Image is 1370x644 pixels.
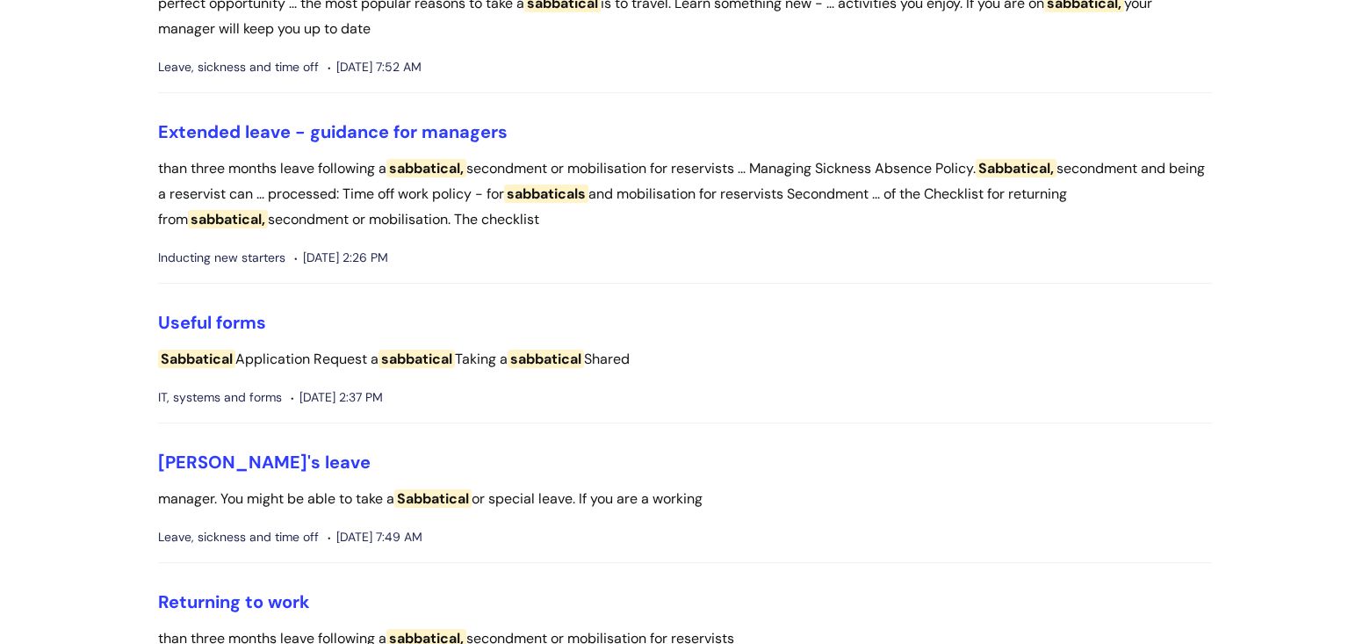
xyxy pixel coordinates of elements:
span: Leave, sickness and time off [158,526,319,548]
span: sabbatical [508,350,584,368]
span: sabbaticals [504,185,588,203]
span: Sabbatical [158,350,235,368]
span: sabbatical, [188,210,268,228]
span: sabbatical [379,350,455,368]
span: [DATE] 7:52 AM [328,56,422,78]
p: Application Request a Taking a Shared [158,347,1212,373]
span: [DATE] 2:26 PM [294,247,388,269]
a: Extended leave - guidance for managers [158,120,508,143]
span: IT, systems and forms [158,387,282,409]
span: [DATE] 7:49 AM [328,526,422,548]
span: Sabbatical [394,489,472,508]
a: [PERSON_NAME]'s leave [158,451,371,474]
span: Sabbatical, [976,159,1056,177]
a: Useful forms [158,311,266,334]
span: Leave, sickness and time off [158,56,319,78]
p: than three months leave following a secondment or mobilisation for reservists ... Managing Sickne... [158,156,1212,232]
span: [DATE] 2:37 PM [291,387,383,409]
span: Inducting new starters [158,247,285,269]
span: sabbatical, [386,159,466,177]
p: manager. You might be able to take a or special leave. If you are a working [158,487,1212,512]
a: Returning to work [158,590,310,613]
